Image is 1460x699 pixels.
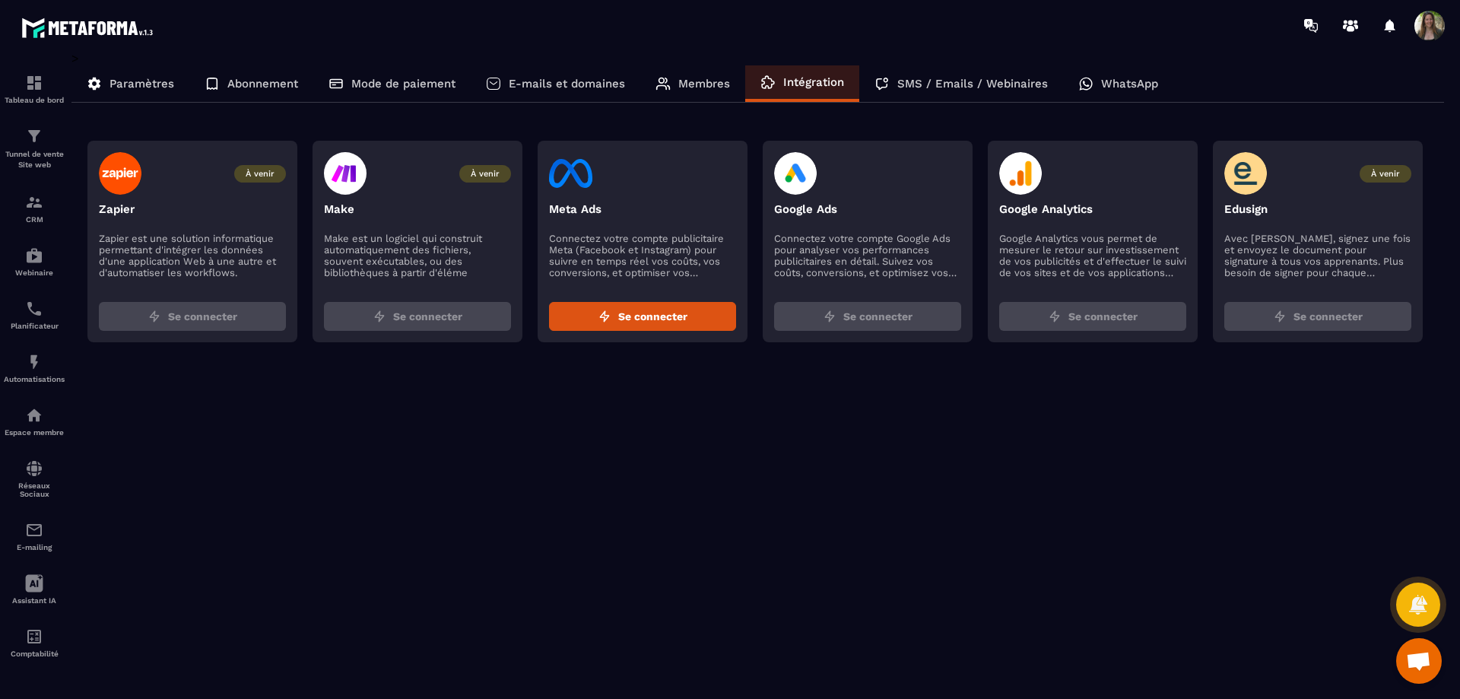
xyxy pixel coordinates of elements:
p: Connectez votre compte Google Ads pour analyser vos performances publicitaires en détail. Suivez ... [774,233,961,278]
p: WhatsApp [1101,77,1158,91]
p: Avec [PERSON_NAME], signez une fois et envoyez le document pour signature à tous vos apprenants. ... [1224,233,1411,278]
a: Assistant IA [4,563,65,616]
span: Se connecter [168,309,237,324]
a: schedulerschedulerPlanificateur [4,288,65,342]
p: Intégration [783,75,844,89]
img: zapier-logo.003d59f5.svg [99,152,142,195]
p: Connectez votre compte publicitaire Meta (Facebook et Instagram) pour suivre en temps réel vos co... [549,233,736,278]
p: Abonnement [227,77,298,91]
img: make-logo.47d65c36.svg [324,152,367,195]
img: zap.8ac5aa27.svg [148,310,160,322]
a: automationsautomationsEspace membre [4,395,65,448]
img: zap.8ac5aa27.svg [1049,310,1061,322]
p: Webinaire [4,268,65,277]
div: Ouvrir le chat [1396,638,1442,684]
p: E-mails et domaines [509,77,625,91]
p: Google Ads [774,202,961,216]
div: > [71,51,1445,365]
p: Tunnel de vente Site web [4,149,65,170]
img: scheduler [25,300,43,318]
p: Comptabilité [4,650,65,658]
p: CRM [4,215,65,224]
img: automations [25,353,43,371]
button: Se connecter [1224,302,1411,331]
img: google-analytics-logo.594682c4.svg [999,152,1043,195]
span: À venir [459,165,511,183]
span: Se connecter [618,309,687,324]
a: emailemailE-mailing [4,510,65,563]
img: zap.8ac5aa27.svg [373,310,386,322]
a: automationsautomationsWebinaire [4,235,65,288]
p: Mode de paiement [351,77,455,91]
span: Se connecter [1293,309,1363,324]
p: Planificateur [4,322,65,330]
p: E-mailing [4,543,65,551]
img: facebook-logo.eb727249.svg [549,152,592,195]
p: Réseaux Sociaux [4,481,65,498]
img: social-network [25,459,43,478]
p: Zapier [99,202,286,216]
span: À venir [234,165,286,183]
button: Se connecter [774,302,961,331]
p: Make est un logiciel qui construit automatiquement des fichiers, souvent exécutables, ou des bibl... [324,233,511,278]
a: accountantaccountantComptabilité [4,616,65,669]
p: Assistant IA [4,596,65,605]
button: Se connecter [549,302,736,331]
img: zap.8ac5aa27.svg [598,310,611,322]
img: automations [25,246,43,265]
p: Espace membre [4,428,65,437]
span: Se connecter [1068,309,1138,324]
button: Se connecter [99,302,286,331]
img: logo [21,14,158,42]
img: automations [25,406,43,424]
a: formationformationTableau de bord [4,62,65,116]
p: Membres [678,77,730,91]
img: email [25,521,43,539]
p: Meta Ads [549,202,736,216]
img: accountant [25,628,43,646]
a: formationformationCRM [4,182,65,235]
img: zap.8ac5aa27.svg [824,310,836,322]
p: Automatisations [4,375,65,383]
span: À venir [1360,165,1411,183]
button: Se connecter [324,302,511,331]
p: Zapier est une solution informatique permettant d'intégrer les données d'une application Web à un... [99,233,286,278]
p: Paramètres [109,77,174,91]
span: Se connecter [393,309,462,324]
span: Se connecter [843,309,912,324]
img: edusign-logo.5fe905fa.svg [1224,152,1268,195]
img: google-ads-logo.4cdbfafa.svg [774,152,817,195]
img: formation [25,127,43,145]
img: formation [25,74,43,92]
p: Edusign [1224,202,1411,216]
button: Se connecter [999,302,1186,331]
p: SMS / Emails / Webinaires [897,77,1048,91]
a: social-networksocial-networkRéseaux Sociaux [4,448,65,510]
p: Tableau de bord [4,96,65,104]
p: Make [324,202,511,216]
a: automationsautomationsAutomatisations [4,342,65,395]
img: zap.8ac5aa27.svg [1274,310,1286,322]
p: Google Analytics [999,202,1186,216]
img: formation [25,193,43,211]
p: Google Analytics vous permet de mesurer le retour sur investissement de vos publicités et d'effec... [999,233,1186,278]
a: formationformationTunnel de vente Site web [4,116,65,182]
